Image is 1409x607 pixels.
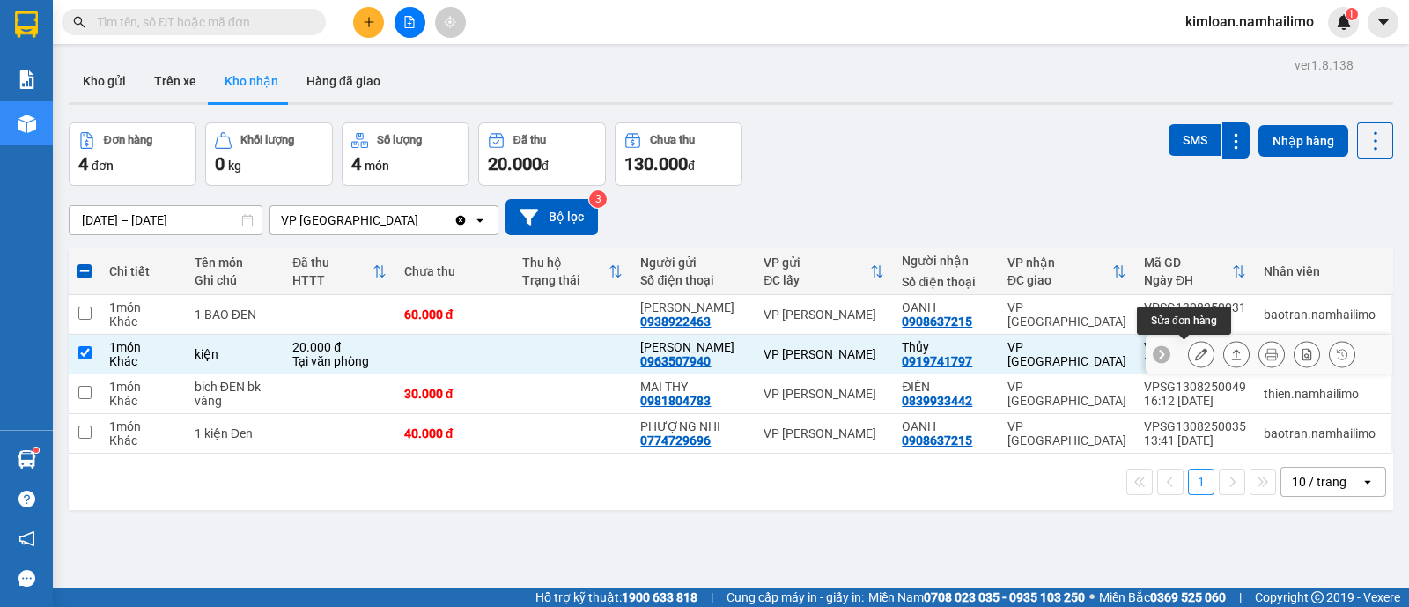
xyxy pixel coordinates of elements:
div: 12:37 [DATE] [1144,354,1246,368]
div: baotran.namhailimo [1264,307,1383,322]
div: PHƯỢNG NHI [15,57,156,78]
button: Khối lượng0kg [205,122,333,186]
div: Chưa thu [650,134,695,146]
div: 1 món [109,380,177,394]
th: Toggle SortBy [755,248,893,295]
button: Trên xe [140,60,210,102]
div: OANH [902,419,990,433]
span: 1 [1348,8,1354,20]
button: aim [435,7,466,38]
button: Đơn hàng4đơn [69,122,196,186]
div: VP [GEOGRAPHIC_DATA] [168,15,347,57]
span: | [1239,588,1242,607]
button: Nhập hàng [1258,125,1348,157]
button: 1 [1188,469,1214,495]
div: VP [GEOGRAPHIC_DATA] [1007,419,1126,448]
div: Chưa thu [404,264,505,278]
div: Sửa đơn hàng [1137,307,1231,335]
button: Bộ lọc [505,199,598,235]
span: Miền Nam [868,588,1085,607]
span: search [73,16,85,28]
div: 0919741797 [902,354,972,368]
div: Khác [109,394,177,408]
button: Số lượng4món [342,122,469,186]
div: VP [PERSON_NAME] [764,426,884,440]
span: món [365,159,389,173]
div: Thu hộ [522,255,609,270]
div: Khác [109,433,177,448]
span: Gửi: [15,17,42,35]
svg: open [1361,475,1375,489]
span: caret-down [1376,14,1391,30]
span: 4 [78,153,88,174]
th: Toggle SortBy [1135,248,1255,295]
div: VPSG1308250031 [1144,300,1246,315]
div: 40.000 [166,114,349,138]
input: Tìm tên, số ĐT hoặc mã đơn [97,12,305,32]
div: 60.000 đ [404,307,505,322]
div: Đơn hàng [104,134,152,146]
div: ver 1.8.138 [1295,56,1354,75]
img: warehouse-icon [18,115,36,133]
div: Chị Thanh [640,300,746,315]
div: 16:12 [DATE] [1144,394,1246,408]
div: VP [GEOGRAPHIC_DATA] [1007,380,1126,408]
span: copyright [1311,591,1324,603]
div: Sửa đơn hàng [1188,341,1214,367]
span: đ [542,159,549,173]
div: ĐC giao [1007,273,1112,287]
div: VP [PERSON_NAME] [15,15,156,57]
svg: Clear value [454,213,468,227]
button: Đã thu20.000đ [478,122,606,186]
div: ĐIỀN [902,380,990,394]
div: 0938922463 [640,315,711,329]
button: Chưa thu130.000đ [615,122,742,186]
div: Ghi chú [195,273,275,287]
div: Chi tiết [109,264,177,278]
div: 0774729696 [15,78,156,103]
div: 13:41 [DATE] [1144,433,1246,448]
div: HTTT [292,273,373,287]
strong: 0708 023 035 - 0935 103 250 [924,590,1085,604]
span: Nhận: [168,17,210,35]
span: đ [688,159,695,173]
span: file-add [403,16,416,28]
sup: 3 [589,190,607,208]
sup: 1 [33,448,39,453]
span: Miền Bắc [1099,588,1226,607]
div: OANH [168,57,347,78]
div: 1 món [109,300,177,315]
div: MAI THY [640,380,746,394]
div: 0908637215 [902,433,972,448]
th: Toggle SortBy [513,248,631,295]
img: warehouse-icon [18,450,36,469]
th: Toggle SortBy [999,248,1135,295]
span: message [18,570,35,587]
div: Tên món [195,255,275,270]
button: Hàng đã giao [292,60,395,102]
div: VP [PERSON_NAME] [764,347,884,361]
div: VP nhận [1007,255,1112,270]
div: 30.000 đ [404,387,505,401]
sup: 1 [1346,8,1358,20]
div: PHƯỢNG NHI [640,419,746,433]
button: plus [353,7,384,38]
div: 10 / trang [1292,473,1346,491]
div: Khối lượng [240,134,294,146]
div: baotran.namhailimo [1264,426,1383,440]
button: Kho nhận [210,60,292,102]
div: kiện [195,347,275,361]
div: Số lượng [377,134,422,146]
span: Hỗ trợ kỹ thuật: [535,588,697,607]
div: Tại văn phòng [292,354,387,368]
span: kg [228,159,241,173]
span: CC : [166,118,190,137]
button: Kho gửi [69,60,140,102]
div: 20.000 đ [292,340,387,354]
div: VP [GEOGRAPHIC_DATA] [1007,340,1126,368]
span: đơn [92,159,114,173]
div: thien.namhailimo [1264,387,1383,401]
div: Giao hàng [1223,341,1250,367]
div: 1 kiện Đen [195,426,275,440]
span: kimloan.namhailimo [1171,11,1328,33]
